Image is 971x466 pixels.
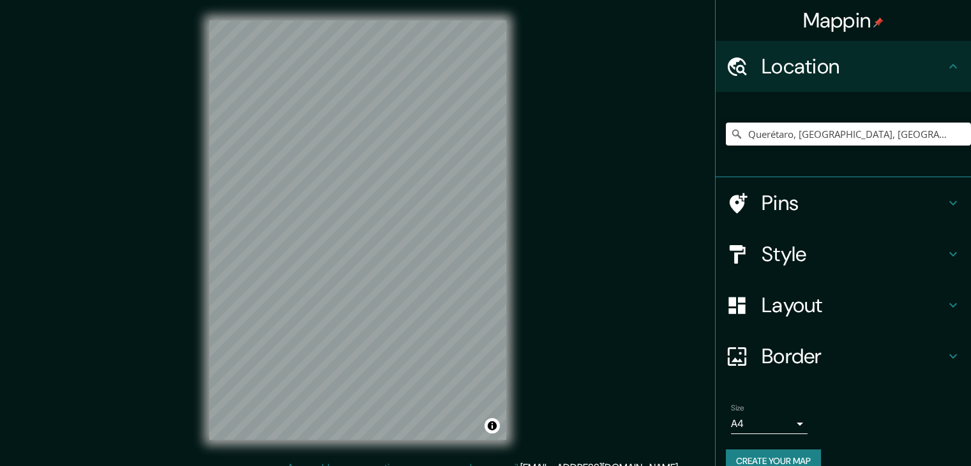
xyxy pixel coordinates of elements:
[803,8,884,33] h4: Mappin
[716,177,971,229] div: Pins
[731,403,744,414] label: Size
[716,280,971,331] div: Layout
[762,343,945,369] h4: Border
[716,331,971,382] div: Border
[716,229,971,280] div: Style
[873,17,884,27] img: pin-icon.png
[762,292,945,318] h4: Layout
[731,414,808,434] div: A4
[726,123,971,146] input: Pick your city or area
[762,190,945,216] h4: Pins
[762,241,945,267] h4: Style
[716,41,971,92] div: Location
[485,418,500,433] button: Toggle attribution
[209,20,506,440] canvas: Map
[857,416,957,452] iframe: Help widget launcher
[762,54,945,79] h4: Location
